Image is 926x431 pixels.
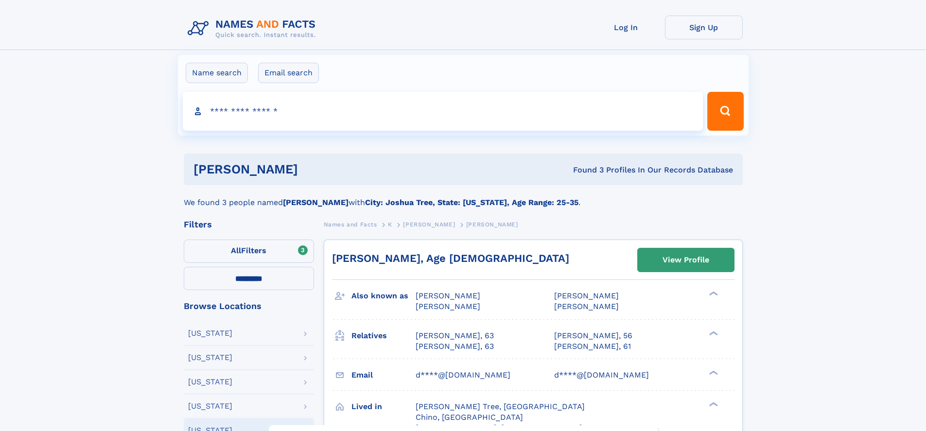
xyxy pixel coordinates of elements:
[466,221,518,228] span: [PERSON_NAME]
[663,249,709,271] div: View Profile
[351,398,416,415] h3: Lived in
[231,246,241,255] span: All
[416,302,480,311] span: [PERSON_NAME]
[707,92,743,131] button: Search Button
[416,291,480,300] span: [PERSON_NAME]
[554,330,632,341] a: [PERSON_NAME], 56
[436,165,733,175] div: Found 3 Profiles In Our Records Database
[638,248,734,272] a: View Profile
[416,330,494,341] a: [PERSON_NAME], 63
[332,252,569,264] a: [PERSON_NAME], Age [DEMOGRAPHIC_DATA]
[324,218,377,230] a: Names and Facts
[707,369,718,376] div: ❯
[403,218,455,230] a: [PERSON_NAME]
[707,330,718,336] div: ❯
[587,16,665,39] a: Log In
[707,291,718,297] div: ❯
[416,402,585,411] span: [PERSON_NAME] Tree, [GEOGRAPHIC_DATA]
[184,185,743,208] div: We found 3 people named with .
[416,341,494,352] a: [PERSON_NAME], 63
[184,240,314,263] label: Filters
[665,16,743,39] a: Sign Up
[416,413,523,422] span: Chino, [GEOGRAPHIC_DATA]
[184,302,314,310] div: Browse Locations
[258,63,319,83] label: Email search
[351,328,416,344] h3: Relatives
[403,221,455,228] span: [PERSON_NAME]
[554,302,619,311] span: [PERSON_NAME]
[188,378,232,386] div: [US_STATE]
[186,63,248,83] label: Name search
[184,16,324,42] img: Logo Names and Facts
[188,329,232,337] div: [US_STATE]
[283,198,349,207] b: [PERSON_NAME]
[388,218,392,230] a: K
[388,221,392,228] span: K
[554,291,619,300] span: [PERSON_NAME]
[184,220,314,229] div: Filters
[554,341,631,352] a: [PERSON_NAME], 61
[193,163,436,175] h1: [PERSON_NAME]
[351,288,416,304] h3: Also known as
[351,367,416,383] h3: Email
[183,92,703,131] input: search input
[188,354,232,362] div: [US_STATE]
[707,401,718,407] div: ❯
[188,402,232,410] div: [US_STATE]
[365,198,578,207] b: City: Joshua Tree, State: [US_STATE], Age Range: 25-35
